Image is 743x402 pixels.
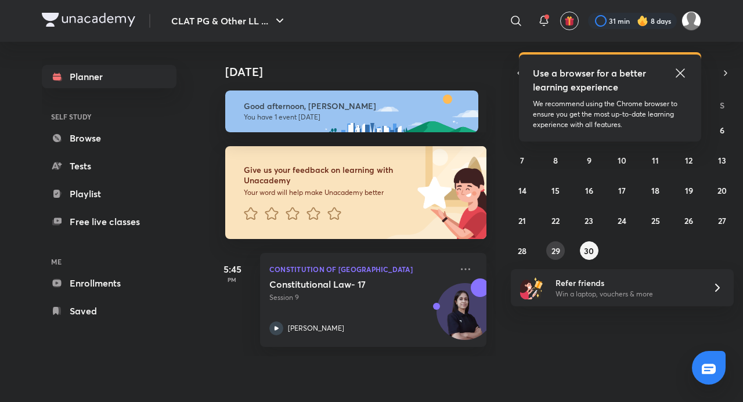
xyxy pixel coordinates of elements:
[533,66,648,94] h5: Use a browser for a better learning experience
[518,245,526,256] abbr: September 28, 2025
[646,181,665,200] button: September 18, 2025
[518,215,526,226] abbr: September 21, 2025
[520,276,543,299] img: referral
[685,185,693,196] abbr: September 19, 2025
[42,107,176,126] h6: SELF STUDY
[42,65,176,88] a: Planner
[652,155,659,166] abbr: September 11, 2025
[713,121,731,139] button: September 6, 2025
[269,262,452,276] p: Constitution of [GEOGRAPHIC_DATA]
[613,181,632,200] button: September 17, 2025
[580,181,598,200] button: September 16, 2025
[244,113,468,122] p: You have 1 event [DATE]
[209,276,255,283] p: PM
[42,182,176,205] a: Playlist
[546,151,565,169] button: September 8, 2025
[681,11,701,31] img: Adithyan
[651,185,659,196] abbr: September 18, 2025
[209,262,255,276] h5: 5:45
[618,185,626,196] abbr: September 17, 2025
[584,245,594,256] abbr: September 30, 2025
[553,155,558,166] abbr: September 8, 2025
[164,9,294,32] button: CLAT PG & Other LL ...
[637,15,648,27] img: streak
[587,155,591,166] abbr: September 9, 2025
[680,181,698,200] button: September 19, 2025
[618,215,626,226] abbr: September 24, 2025
[513,241,532,260] button: September 28, 2025
[42,154,176,178] a: Tests
[713,211,731,230] button: September 27, 2025
[720,100,724,111] abbr: Saturday
[244,188,413,197] p: Your word will help make Unacademy better
[580,211,598,230] button: September 23, 2025
[564,16,575,26] img: avatar
[378,146,486,239] img: feedback_image
[680,151,698,169] button: September 12, 2025
[42,271,176,295] a: Enrollments
[580,151,598,169] button: September 9, 2025
[651,215,660,226] abbr: September 25, 2025
[560,12,579,30] button: avatar
[42,252,176,271] h6: ME
[718,215,726,226] abbr: September 27, 2025
[513,181,532,200] button: September 14, 2025
[546,241,565,260] button: September 29, 2025
[613,211,632,230] button: September 24, 2025
[556,289,698,299] p: Win a laptop, vouchers & more
[269,278,414,290] h5: Constitutional Law- 17
[684,215,693,226] abbr: September 26, 2025
[646,151,665,169] button: September 11, 2025
[513,211,532,230] button: September 21, 2025
[437,289,493,345] img: Avatar
[244,165,413,186] h6: Give us your feedback on learning with Unacademy
[585,185,593,196] abbr: September 16, 2025
[646,211,665,230] button: September 25, 2025
[713,151,731,169] button: September 13, 2025
[225,65,498,79] h4: [DATE]
[533,99,687,130] p: We recommend using the Chrome browser to ensure you get the most up-to-date learning experience w...
[556,277,698,289] h6: Refer friends
[613,151,632,169] button: September 10, 2025
[580,241,598,260] button: September 30, 2025
[551,245,560,256] abbr: September 29, 2025
[520,155,524,166] abbr: September 7, 2025
[718,155,726,166] abbr: September 13, 2025
[42,210,176,233] a: Free live classes
[713,181,731,200] button: September 20, 2025
[680,211,698,230] button: September 26, 2025
[546,181,565,200] button: September 15, 2025
[518,185,526,196] abbr: September 14, 2025
[551,185,560,196] abbr: September 15, 2025
[618,155,626,166] abbr: September 10, 2025
[288,323,344,334] p: [PERSON_NAME]
[225,90,478,132] img: afternoon
[513,151,532,169] button: September 7, 2025
[244,101,468,111] h6: Good afternoon, [PERSON_NAME]
[585,215,593,226] abbr: September 23, 2025
[269,292,452,303] p: Session 9
[42,13,135,27] img: Company Logo
[546,211,565,230] button: September 22, 2025
[42,299,176,323] a: Saved
[551,215,560,226] abbr: September 22, 2025
[42,13,135,30] a: Company Logo
[717,185,727,196] abbr: September 20, 2025
[685,155,692,166] abbr: September 12, 2025
[42,126,176,150] a: Browse
[720,125,724,136] abbr: September 6, 2025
